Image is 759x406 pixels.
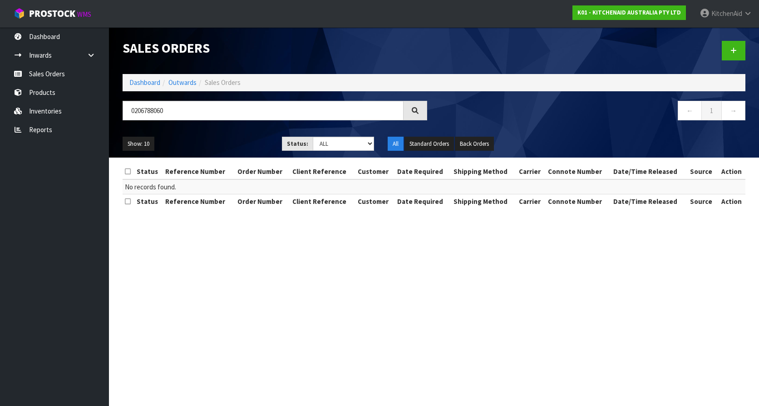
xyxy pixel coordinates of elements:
th: Client Reference [290,164,355,179]
th: Date Required [395,164,451,179]
span: ProStock [29,8,75,20]
th: Connote Number [546,164,611,179]
th: Shipping Method [451,194,517,209]
strong: K01 - KITCHENAID AUSTRALIA PTY LTD [577,9,681,16]
a: Dashboard [129,78,160,87]
th: Status [134,194,163,209]
th: Shipping Method [451,164,517,179]
a: ← [678,101,702,120]
th: Date/Time Released [611,194,687,209]
th: Customer [355,194,395,209]
th: Carrier [517,194,546,209]
th: Status [134,164,163,179]
th: Date Required [395,194,451,209]
nav: Page navigation [441,101,745,123]
th: Carrier [517,164,546,179]
th: Date/Time Released [611,164,687,179]
strong: Status: [287,140,308,148]
a: Outwards [168,78,197,87]
button: Show: 10 [123,137,154,151]
th: Action [718,164,745,179]
button: Back Orders [455,137,494,151]
small: WMS [77,10,91,19]
h1: Sales Orders [123,41,427,55]
span: KitchenAid [711,9,742,18]
span: Sales Orders [205,78,241,87]
a: → [721,101,745,120]
img: cube-alt.png [14,8,25,19]
th: Action [718,194,745,209]
th: Client Reference [290,194,355,209]
th: Order Number [235,194,291,209]
td: No records found. [123,179,745,194]
th: Reference Number [163,164,235,179]
button: All [388,137,404,151]
th: Connote Number [546,194,611,209]
th: Source [688,164,718,179]
th: Customer [355,164,395,179]
th: Order Number [235,164,291,179]
th: Source [688,194,718,209]
a: 1 [701,101,722,120]
th: Reference Number [163,194,235,209]
button: Standard Orders [404,137,454,151]
input: Search sales orders [123,101,404,120]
